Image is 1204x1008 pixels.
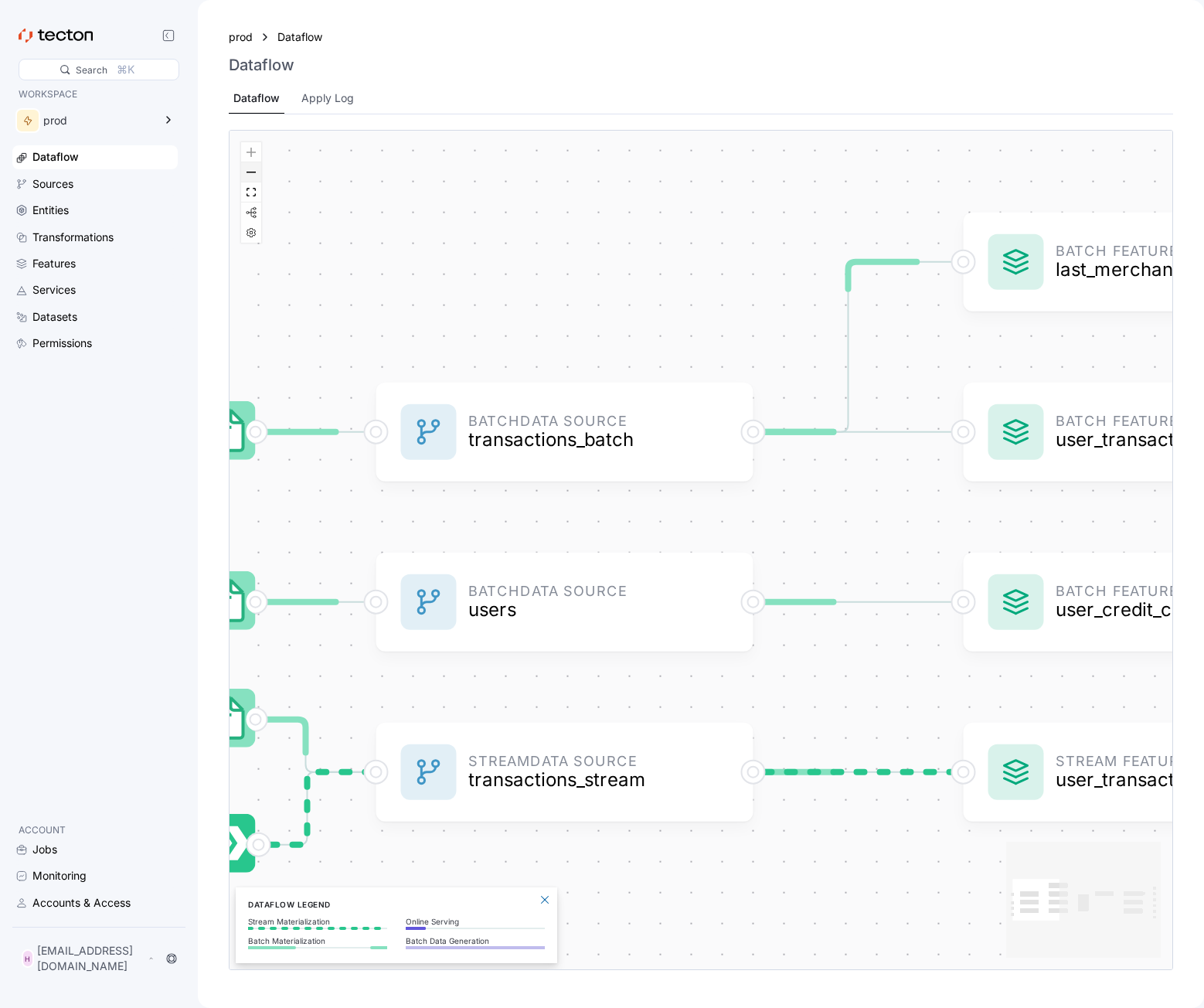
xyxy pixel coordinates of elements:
p: users [468,598,671,618]
p: Stream Data Source [468,755,671,768]
p: Stream Materialization [248,917,387,926]
p: Batch Data Generation [406,936,545,945]
a: Entities [12,199,178,222]
div: Services [32,281,76,298]
a: Monitoring [12,864,178,887]
div: Transformations [32,229,114,246]
div: H [22,949,34,968]
button: Close Legend Panel [536,891,554,909]
div: Dataflow [233,90,280,107]
a: Features [12,252,178,275]
button: fit view [241,182,261,203]
p: transactions_stream [468,768,671,788]
a: Transformations [12,226,178,249]
div: Entities [32,202,69,219]
div: Features [32,255,76,272]
div: Datasets [32,308,77,325]
p: WORKSPACE [19,87,172,102]
p: Batch Materialization [248,936,387,945]
g: Edge from dataSource:transactions_stream_stream_source to dataSource:transactions_stream [246,772,368,845]
p: ACCOUNT [19,822,172,838]
a: BatchData Sourceusers [376,553,753,652]
div: ⌘K [117,61,134,78]
a: Dataflow [277,29,332,46]
div: Apply Log [301,90,354,107]
a: Accounts & Access [12,891,178,914]
div: Permissions [32,335,92,352]
p: [EMAIL_ADDRESS][DOMAIN_NAME] [37,943,145,974]
a: BatchData Sourcetransactions_batch [376,383,753,482]
p: Online Serving [406,917,545,926]
div: Dataflow [32,148,79,165]
a: StreamData Sourcetransactions_stream [376,723,753,822]
h6: Dataflow Legend [248,898,545,911]
a: prod [229,29,253,46]
a: Dataflow [12,145,178,169]
g: Edge from dataSource:transactions_batch to featureView:last_merchant_embedding [740,262,955,432]
p: Batch Data Source [468,585,671,598]
div: React Flow controls [241,142,261,243]
div: Search [76,63,107,77]
button: zoom out [241,162,261,182]
p: Batch Data Source [468,415,671,428]
div: Search⌘K [19,59,179,80]
a: Permissions [12,332,178,355]
h3: Dataflow [229,56,294,74]
a: Datasets [12,305,178,329]
div: Jobs [32,841,57,858]
div: prod [43,115,153,126]
p: transactions_batch [468,428,671,448]
div: Sources [32,175,73,192]
g: Edge from dataSource:transactions_stream_batch_source to dataSource:transactions_stream [243,720,368,772]
div: Monitoring [32,867,87,884]
a: Services [12,278,178,301]
a: Sources [12,172,178,196]
div: Accounts & Access [32,894,131,911]
a: Jobs [12,838,178,861]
